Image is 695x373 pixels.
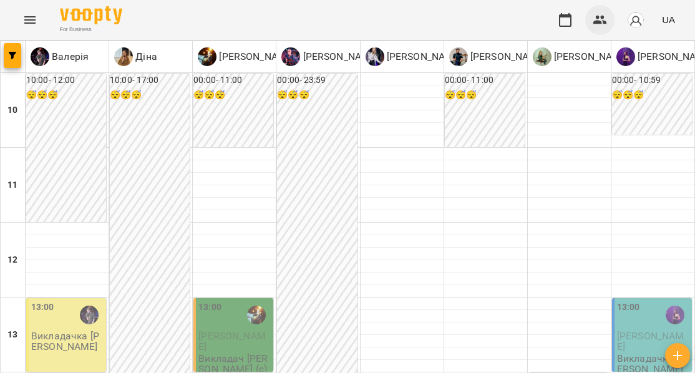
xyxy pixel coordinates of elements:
h6: 10:00 - 17:00 [110,74,190,87]
span: [PERSON_NAME] [617,330,684,352]
a: Д [PERSON_NAME] [281,47,378,66]
p: [PERSON_NAME] [300,49,378,64]
label: 13:00 [617,301,640,314]
h6: 00:00 - 10:59 [612,74,692,87]
img: Б [616,47,635,66]
img: П [198,47,216,66]
h6: 10:00 - 12:00 [26,74,106,87]
h6: 00:00 - 11:00 [193,74,273,87]
h6: 12 [7,253,17,267]
img: Д [114,47,133,66]
h6: 13 [7,328,17,342]
label: 13:00 [31,301,54,314]
a: С [PERSON_NAME] [449,47,546,66]
a: Д Діна [114,47,157,66]
img: Валерія [80,306,99,324]
p: [PERSON_NAME] [552,49,629,64]
img: О [366,47,384,66]
h6: 00:00 - 23:59 [277,74,357,87]
h6: 😴😴😴 [26,89,106,102]
button: Створити урок [665,343,690,368]
img: Павло [247,306,266,324]
img: С [449,47,468,66]
button: UA [657,8,680,31]
p: Валерія [49,49,89,64]
a: В Валерія [31,47,89,66]
p: Діна [133,49,157,64]
label: 13:00 [198,301,221,314]
div: Павло [198,47,294,66]
h6: 😴😴😴 [277,89,357,102]
a: О [PERSON_NAME] [533,47,629,66]
a: П [PERSON_NAME] [198,47,294,66]
h6: 😴😴😴 [612,89,692,102]
div: Дмитро [281,47,378,66]
img: В [31,47,49,66]
span: For Business [60,26,122,34]
button: Menu [15,5,45,35]
h6: 11 [7,178,17,192]
h6: 😴😴😴 [445,89,525,102]
p: [PERSON_NAME] [384,49,462,64]
span: [PERSON_NAME] [198,330,266,352]
h6: 😴😴😴 [193,89,273,102]
span: UA [662,13,675,26]
div: Діна [114,47,157,66]
h6: 😴😴😴 [110,89,190,102]
img: Voopty Logo [60,6,122,24]
div: Валерія [31,47,89,66]
p: [PERSON_NAME] [216,49,294,64]
h6: 00:00 - 11:00 [445,74,525,87]
p: [PERSON_NAME] [468,49,546,64]
img: Д [281,47,300,66]
img: avatar_s.png [627,11,644,29]
img: Божена Поліщук [666,306,684,324]
p: Викладачка [PERSON_NAME] [31,331,104,352]
h6: 10 [7,104,17,117]
img: О [533,47,552,66]
a: О [PERSON_NAME] [366,47,462,66]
